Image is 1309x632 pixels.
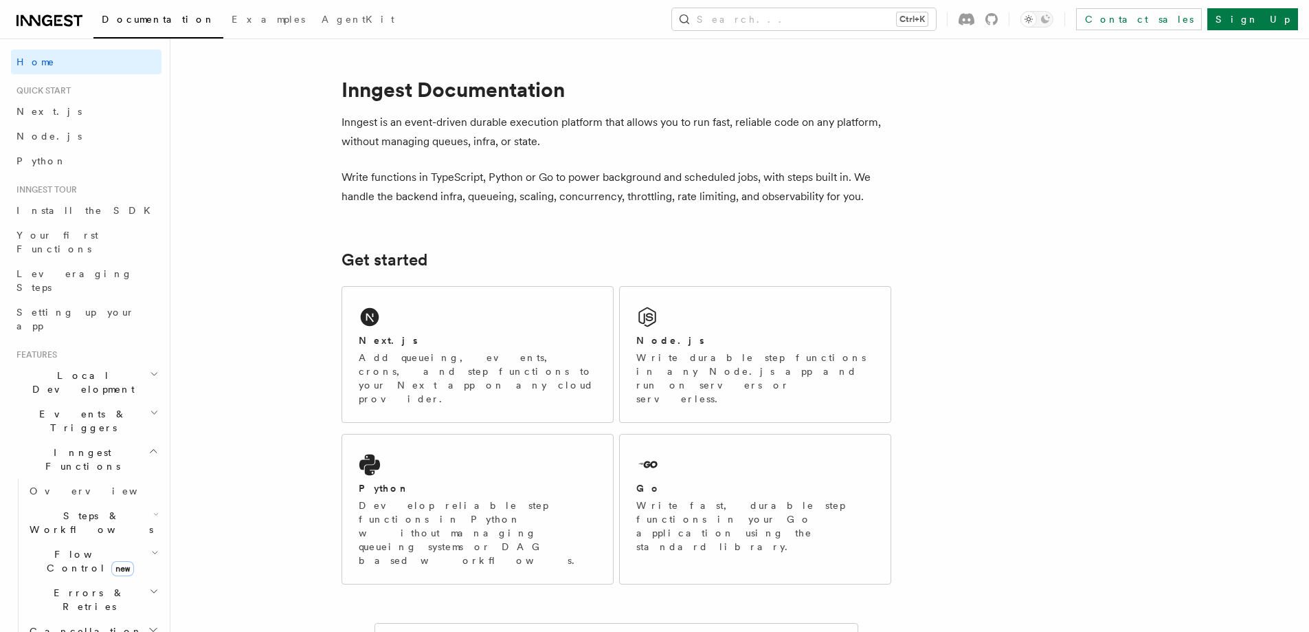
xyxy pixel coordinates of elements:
[11,402,161,440] button: Events & Triggers
[619,286,891,423] a: Node.jsWrite durable step functions in any Node.js app and run on servers or serverless.
[16,230,98,254] span: Your first Functions
[636,499,874,554] p: Write fast, durable step functions in your Go application using the standard library.
[16,268,133,293] span: Leveraging Steps
[322,14,394,25] span: AgentKit
[11,85,71,96] span: Quick start
[359,481,410,495] h2: Python
[11,363,161,402] button: Local Development
[359,334,418,347] h2: Next.js
[16,106,82,117] span: Next.js
[313,4,403,37] a: AgentKit
[24,503,161,542] button: Steps & Workflows
[24,580,161,619] button: Errors & Retries
[636,481,661,495] h2: Go
[11,149,161,173] a: Python
[11,184,77,195] span: Inngest tour
[11,440,161,479] button: Inngest Functions
[11,300,161,338] a: Setting up your app
[11,198,161,223] a: Install the SDK
[16,155,67,166] span: Python
[897,12,928,26] kbd: Ctrl+K
[342,434,614,585] a: PythonDevelop reliable step functions in Python without managing queueing systems or DAG based wo...
[636,351,874,406] p: Write durable step functions in any Node.js app and run on servers or serverless.
[16,55,55,69] span: Home
[619,434,891,585] a: GoWrite fast, durable step functions in your Go application using the standard library.
[342,113,891,151] p: Inngest is an event-driven durable execution platform that allows you to run fast, reliable code ...
[16,131,82,142] span: Node.js
[11,223,161,261] a: Your first Functions
[1020,11,1053,28] button: Toggle dark mode
[1076,8,1202,30] a: Contact sales
[672,8,936,30] button: Search...Ctrl+K
[24,509,153,536] span: Steps & Workflows
[342,77,891,102] h1: Inngest Documentation
[11,349,57,360] span: Features
[342,286,614,423] a: Next.jsAdd queueing, events, crons, and step functions to your Next app on any cloud provider.
[24,542,161,580] button: Flow Controlnew
[342,250,427,270] a: Get started
[16,307,135,331] span: Setting up your app
[93,4,223,39] a: Documentation
[1207,8,1298,30] a: Sign Up
[232,14,305,25] span: Examples
[636,334,704,347] h2: Node.js
[11,99,161,124] a: Next.js
[11,261,161,300] a: Leveraging Steps
[11,407,150,435] span: Events & Triggers
[11,446,148,473] span: Inngest Functions
[24,586,149,613] span: Errors & Retries
[24,479,161,503] a: Overview
[30,486,171,497] span: Overview
[359,351,596,406] p: Add queueing, events, crons, and step functions to your Next app on any cloud provider.
[111,561,134,576] span: new
[24,547,151,575] span: Flow Control
[102,14,215,25] span: Documentation
[342,168,891,206] p: Write functions in TypeScript, Python or Go to power background and scheduled jobs, with steps bu...
[223,4,313,37] a: Examples
[11,369,150,396] span: Local Development
[11,50,161,74] a: Home
[359,499,596,567] p: Develop reliable step functions in Python without managing queueing systems or DAG based workflows.
[16,205,159,216] span: Install the SDK
[11,124,161,149] a: Node.js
